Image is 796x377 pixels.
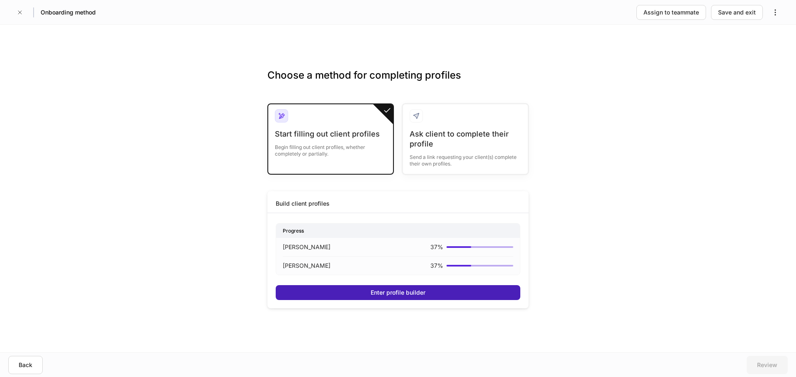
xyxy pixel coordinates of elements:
div: Save and exit [718,8,756,17]
h5: Onboarding method [41,8,96,17]
div: Review [757,361,777,369]
div: Begin filling out client profiles, whether completely or partially. [275,139,386,157]
p: 37 % [430,243,443,251]
div: Build client profiles [276,199,330,208]
button: Back [8,356,43,374]
div: Back [19,361,32,369]
h3: Choose a method for completing profiles [267,69,529,95]
div: Progress [276,223,520,238]
button: Enter profile builder [276,285,520,300]
button: Assign to teammate [636,5,706,20]
div: Start filling out client profiles [275,129,386,139]
p: [PERSON_NAME] [283,243,330,251]
p: [PERSON_NAME] [283,262,330,270]
div: Assign to teammate [643,8,699,17]
p: 37 % [430,262,443,270]
button: Review [747,356,788,374]
div: Send a link requesting your client(s) complete their own profiles. [410,149,521,167]
div: Ask client to complete their profile [410,129,521,149]
button: Save and exit [711,5,763,20]
div: Enter profile builder [371,288,425,297]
